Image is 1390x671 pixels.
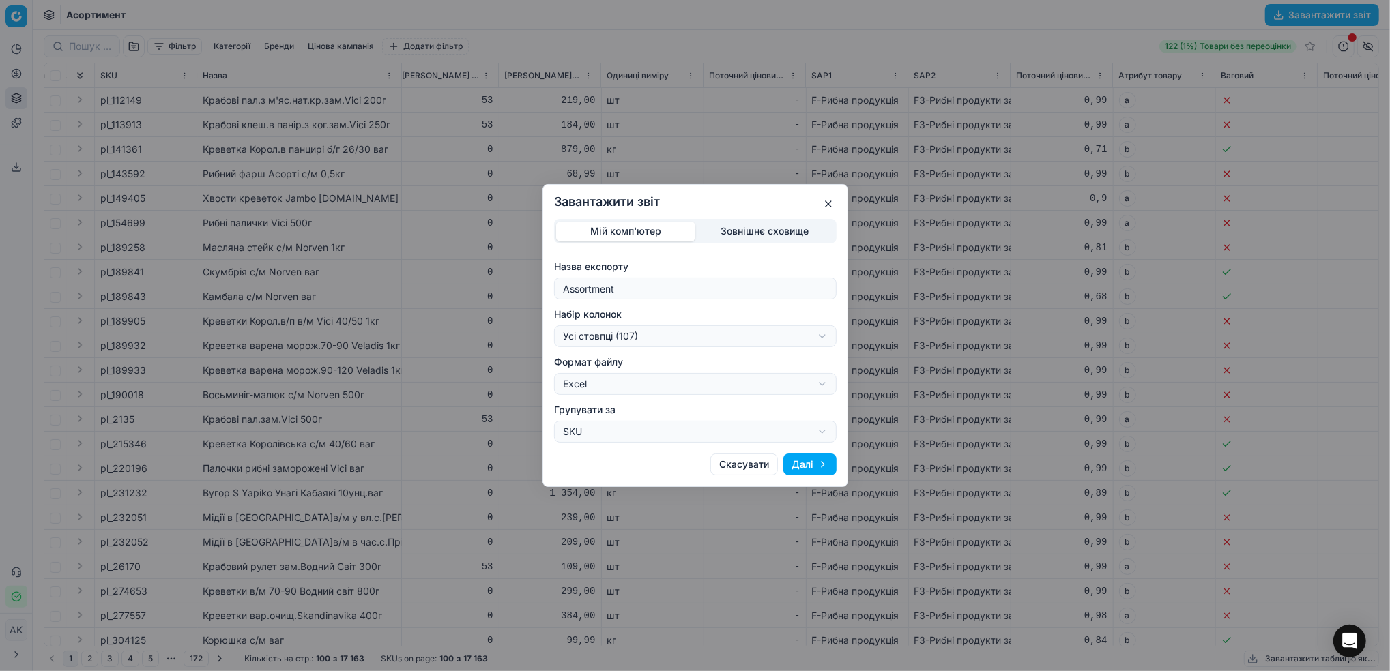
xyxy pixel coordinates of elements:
button: Зовнішнє сховище [695,222,835,241]
label: Назва експорту [554,260,837,273]
label: Групувати за [554,403,837,417]
label: Формат файлу [554,355,837,369]
button: Далі [783,453,837,475]
button: Скасувати [710,453,778,475]
label: Набір колонок [554,308,837,321]
button: Мій комп'ютер [556,222,695,241]
h2: Завантажити звіт [554,196,837,208]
